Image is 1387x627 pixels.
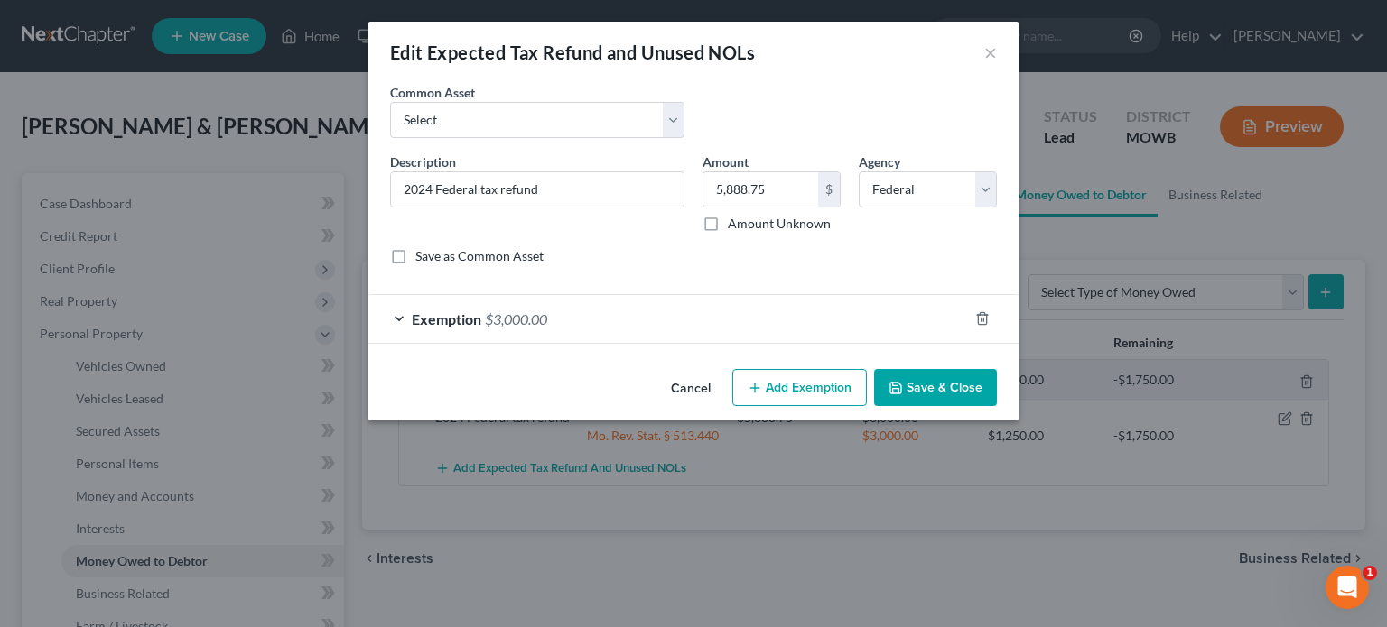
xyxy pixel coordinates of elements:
[1326,566,1369,609] iframe: Intercom live chat
[485,310,547,327] span: $3,000.00
[390,83,475,102] label: Common Asset
[728,215,831,233] label: Amount Unknown
[859,152,900,171] label: Agency
[412,310,481,327] span: Exemption
[703,152,749,171] label: Amount
[390,40,755,65] div: Edit Expected Tax Refund and Unused NOLs
[818,172,840,207] div: $
[1363,566,1377,580] span: 1
[415,247,544,265] label: Save as Common Asset
[656,371,725,407] button: Cancel
[391,172,684,207] input: Describe...
[390,154,456,170] span: Description
[703,172,818,207] input: 0.00
[984,41,997,63] button: ×
[732,369,867,407] button: Add Exemption
[874,369,997,407] button: Save & Close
